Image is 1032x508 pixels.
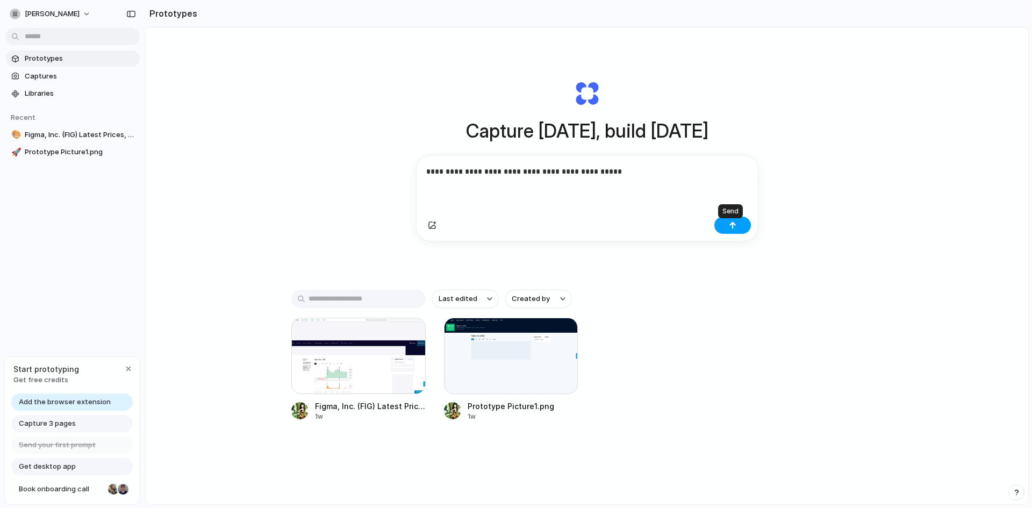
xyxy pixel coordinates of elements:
span: Add the browser extension [19,397,111,407]
button: [PERSON_NAME] [5,5,96,23]
button: Created by [505,290,572,308]
button: Last edited [432,290,499,308]
a: Book onboarding call [11,481,133,498]
span: Last edited [439,294,477,304]
h2: Prototypes [145,7,197,20]
div: 1w [315,412,426,421]
div: 🚀 [11,146,19,159]
div: Nicole Kubica [107,483,120,496]
div: 🎨 [11,128,19,141]
span: Send your first prompt [19,440,96,450]
span: Get desktop app [19,461,76,472]
div: 1w [468,412,554,421]
a: Prototypes [5,51,140,67]
span: Start prototyping [13,363,79,375]
a: Get desktop app [11,458,133,475]
a: 🚀Prototype Picture1.png [5,144,140,160]
span: Captures [25,71,135,82]
a: Add the browser extension [11,393,133,411]
span: Get free credits [13,375,79,385]
a: Prototype Picture1.pngPrototype Picture1.png1w [444,318,578,421]
span: Figma, Inc. (FIG) Latest Prices, Charts & News | Nasdaq [25,130,135,140]
div: Prototype Picture1.png [468,400,554,412]
div: Figma, Inc. (FIG) Latest Prices, Charts & News | Nasdaq [315,400,426,412]
span: Recent [11,113,35,121]
a: Figma, Inc. (FIG) Latest Prices, Charts & News | NasdaqFigma, Inc. (FIG) Latest Prices, Charts & ... [291,318,426,421]
button: 🚀 [10,147,20,158]
a: Libraries [5,85,140,102]
h1: Capture [DATE], build [DATE] [466,117,708,145]
span: Book onboarding call [19,484,104,495]
span: [PERSON_NAME] [25,9,80,19]
a: 🎨Figma, Inc. (FIG) Latest Prices, Charts & News | Nasdaq [5,127,140,143]
div: Send [718,204,743,218]
a: Captures [5,68,140,84]
span: Prototypes [25,53,135,64]
span: Prototype Picture1.png [25,147,135,158]
span: Libraries [25,88,135,99]
button: 🎨 [10,130,20,140]
span: Capture 3 pages [19,418,76,429]
span: Created by [512,294,550,304]
div: Christian Iacullo [117,483,130,496]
